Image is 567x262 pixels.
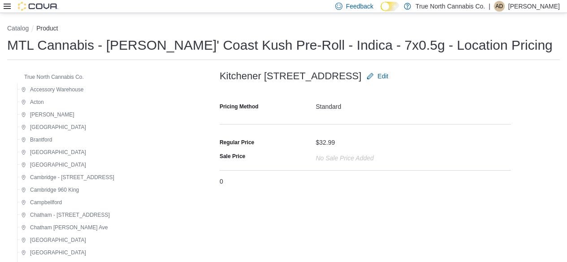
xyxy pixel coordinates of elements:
span: Accessory Warehouse [30,86,83,93]
span: [PERSON_NAME] [30,111,74,118]
span: Acton [30,99,44,106]
button: Cambridge 960 King [17,185,82,195]
button: [GEOGRAPHIC_DATA] [17,147,90,158]
span: [GEOGRAPHIC_DATA] [30,249,86,256]
span: AD [496,1,503,12]
span: Cambridge 960 King [30,186,79,193]
button: Accessory Warehouse [17,84,87,95]
span: Feedback [346,2,373,11]
button: Chatham [PERSON_NAME] Ave [17,222,112,233]
div: Regular Price [220,139,254,146]
div: Alexander Davidd [494,1,505,12]
button: Acton [17,97,48,107]
span: Chatham [PERSON_NAME] Ave [30,224,108,231]
button: Product [36,25,58,32]
input: Dark Mode [381,2,399,11]
label: Sale Price [220,153,245,160]
button: True North Cannabis Co. [12,72,87,82]
span: [GEOGRAPHIC_DATA] [30,149,86,156]
button: [GEOGRAPHIC_DATA] [17,235,90,245]
span: Campbellford [30,199,62,206]
button: [GEOGRAPHIC_DATA] [17,159,90,170]
button: Cambridge - [STREET_ADDRESS] [17,172,118,183]
span: [GEOGRAPHIC_DATA] [30,236,86,244]
div: No Sale Price added [316,151,373,162]
h1: MTL Cannabis - [PERSON_NAME]' Coast Kush Pre-Roll - Indica - 7x0.5g - Location Pricing [7,36,553,54]
nav: An example of EuiBreadcrumbs [7,24,560,34]
button: Campbellford [17,197,65,208]
p: | [489,1,490,12]
span: Cambridge - [STREET_ADDRESS] [30,174,114,181]
img: Cova [18,2,58,11]
span: True North Cannabis Co. [24,73,84,81]
button: Catalog [7,25,29,32]
h3: Kitchener [STREET_ADDRESS] [220,71,361,82]
span: Chatham - [STREET_ADDRESS] [30,211,110,219]
span: [GEOGRAPHIC_DATA] [30,161,86,168]
p: [PERSON_NAME] [508,1,560,12]
button: Brantford [17,134,56,145]
button: Chatham - [STREET_ADDRESS] [17,210,113,220]
form: 0 [220,67,511,192]
button: Edit [363,67,392,85]
label: Pricing Method [220,103,259,110]
div: Standard [316,99,511,110]
button: [GEOGRAPHIC_DATA] [17,247,90,258]
button: [PERSON_NAME] [17,109,78,120]
button: [GEOGRAPHIC_DATA] [17,122,90,133]
p: True North Cannabis Co. [416,1,485,12]
span: [GEOGRAPHIC_DATA] [30,124,86,131]
span: Edit [377,72,388,81]
div: $32.99 [316,135,335,146]
span: Brantford [30,136,52,143]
